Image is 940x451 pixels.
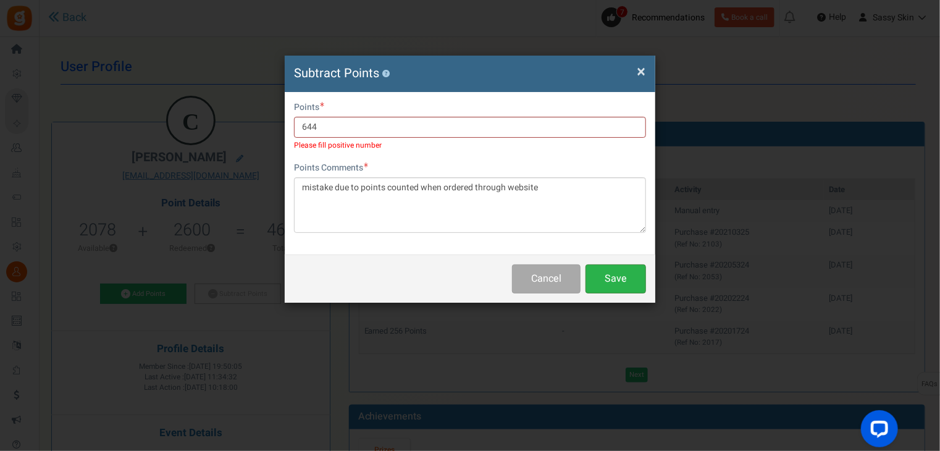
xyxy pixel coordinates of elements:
label: Points Comments [294,162,368,174]
span: × [637,60,645,83]
span: Please fill positive number [294,141,646,150]
button: ? [382,70,390,78]
h4: Subtract Points [294,65,646,83]
label: Points [294,101,324,114]
button: Save [585,264,646,293]
button: Cancel [512,264,581,293]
